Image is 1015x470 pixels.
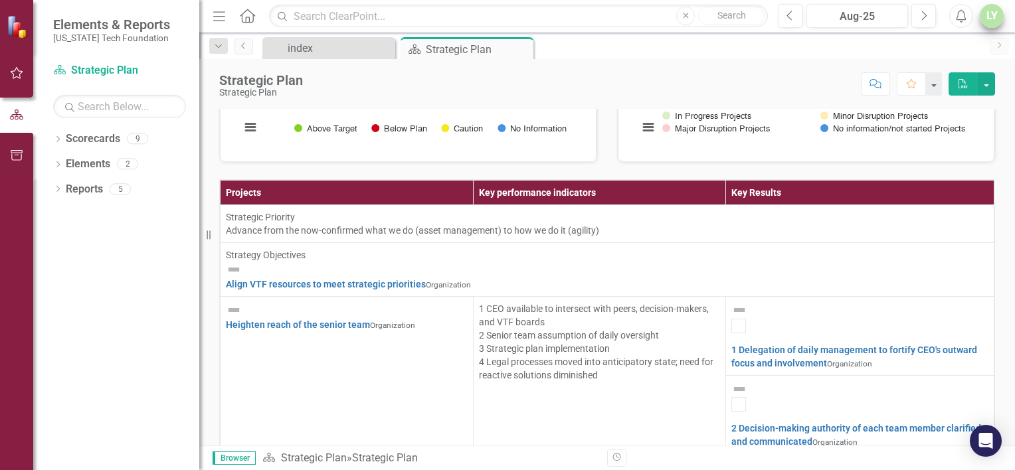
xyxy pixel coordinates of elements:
[731,302,747,318] img: Not Defined
[226,225,599,236] span: Advance from the now-confirmed what we do (asset management) to how we do it (agility)
[698,7,765,25] button: Search
[970,425,1002,457] div: Open Intercom Messenger
[269,5,768,28] input: Search ClearPoint...
[371,123,426,133] button: Show Below Plan
[117,159,138,170] div: 2
[820,111,928,121] button: Show Minor Disruption Projects
[731,345,977,368] a: 1 Delegation of daily management to fortify CEO's outward focus and involvement
[266,40,392,56] a: index
[811,9,903,25] div: Aug-25
[226,186,468,199] div: Projects
[219,73,303,88] div: Strategic Plan
[639,118,658,136] button: View chart menu, Chart
[662,123,770,133] button: Show Major Disruption Projects
[66,131,120,147] a: Scorecards
[213,451,256,465] span: Browser
[980,4,1004,28] button: LY
[226,319,370,330] a: Heighten reach of the senior team
[820,123,964,133] button: Show No information/not started Projects
[288,40,392,56] div: index
[717,10,746,21] span: Search
[479,186,720,199] div: Key performance indicators
[53,95,186,118] input: Search Below...
[219,88,303,98] div: Strategic Plan
[110,183,131,195] div: 5
[127,133,148,145] div: 9
[226,262,242,277] img: Not Defined
[812,437,858,447] span: Organization
[53,63,186,78] a: Strategic Plan
[662,111,751,121] button: Show In Progress Projects
[66,157,110,172] a: Elements
[479,302,720,382] p: 1 CEO available to intersect with peers, decision-makers, and VTF boards 2 Senior team assumption...
[426,41,530,58] div: Strategic Plan
[426,280,471,289] span: Organization
[498,123,566,133] button: Show No Information
[281,451,347,464] a: Strategic Plan
[66,182,103,197] a: Reports
[731,423,981,447] a: 2 Decision-making authority of each team member clarified and communicated
[53,17,170,33] span: Elements & Reports
[731,381,747,397] img: Not Defined
[53,33,170,43] small: [US_STATE] Tech Foundation
[262,451,597,466] div: »
[226,302,242,318] img: Not Defined
[226,248,988,262] div: Strategy Objectives
[833,125,965,134] text: No information/not started Projects
[441,123,483,133] button: Show Caution
[827,359,872,368] span: Organization
[7,15,30,39] img: ClearPoint Strategy
[731,186,988,199] div: Key Results
[294,123,357,133] button: Show Above Target
[806,4,908,28] button: Aug-25
[226,279,426,289] a: Align VTF resources to meet strategic priorities
[226,210,988,224] div: Strategic Priority
[833,112,928,121] text: Minor Disruption Projects
[352,451,418,464] div: Strategic Plan
[370,321,415,330] span: Organization
[241,118,260,136] button: View chart menu, Chart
